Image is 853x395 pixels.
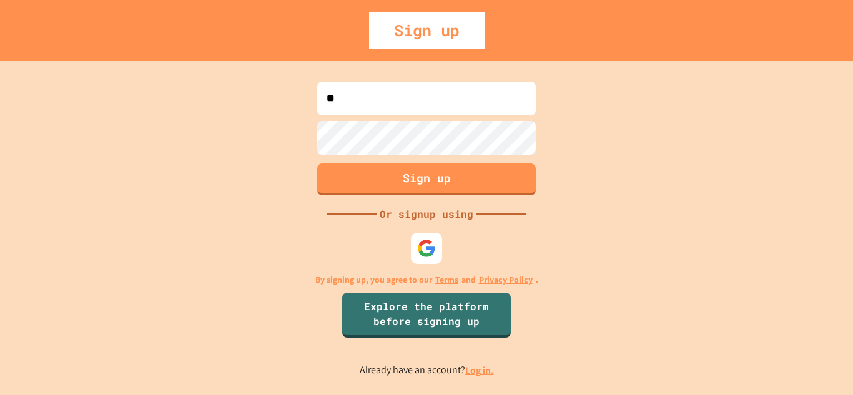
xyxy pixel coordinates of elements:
[417,239,436,258] img: google-icon.svg
[479,273,533,286] a: Privacy Policy
[435,273,458,286] a: Terms
[360,363,494,378] p: Already have an account?
[317,163,536,195] button: Sign up
[342,293,511,338] a: Explore the platform before signing up
[377,207,476,222] div: Or signup using
[315,273,538,286] p: By signing up, you agree to our and .
[369,12,485,49] div: Sign up
[465,364,494,377] a: Log in.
